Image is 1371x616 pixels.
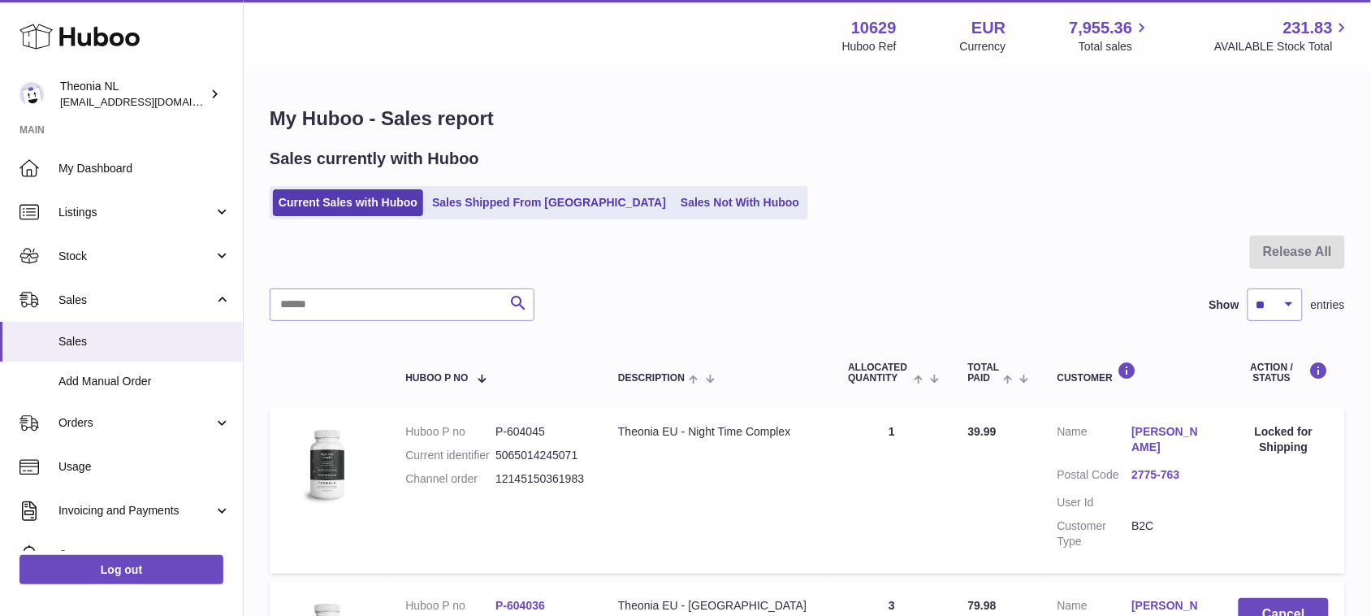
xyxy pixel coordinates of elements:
[58,293,214,308] span: Sales
[58,415,214,431] span: Orders
[968,425,997,438] span: 39.99
[1057,495,1132,510] dt: User Id
[60,79,206,110] div: Theonia NL
[1079,39,1151,54] span: Total sales
[1070,17,1152,54] a: 7,955.36 Total sales
[1132,424,1207,455] a: [PERSON_NAME]
[495,424,586,440] dd: P-604045
[273,189,423,216] a: Current Sales with Huboo
[848,362,910,384] span: ALLOCATED Quantity
[618,373,685,384] span: Description
[1057,518,1132,549] dt: Customer Type
[58,503,214,518] span: Invoicing and Payments
[405,471,495,487] dt: Channel order
[19,555,223,584] a: Log out
[1214,39,1352,54] span: AVAILABLE Stock Total
[60,95,239,108] span: [EMAIL_ADDRESS][DOMAIN_NAME]
[1057,362,1206,384] div: Customer
[405,424,495,440] dt: Huboo P no
[832,408,951,573] td: 1
[58,459,231,475] span: Usage
[58,374,231,389] span: Add Manual Order
[1283,17,1333,39] span: 231.83
[495,448,586,463] dd: 5065014245071
[58,249,214,264] span: Stock
[270,106,1345,132] h1: My Huboo - Sales report
[960,39,1006,54] div: Currency
[618,424,815,440] div: Theonia EU - Night Time Complex
[19,82,44,106] img: info@wholesomegoods.eu
[286,424,367,505] img: 106291725893109.jpg
[851,17,897,39] strong: 10629
[1214,17,1352,54] a: 231.83 AVAILABLE Stock Total
[968,599,997,612] span: 79.98
[270,148,479,170] h2: Sales currently with Huboo
[1239,424,1329,455] div: Locked for Shipping
[842,39,897,54] div: Huboo Ref
[495,471,586,487] dd: 12145150361983
[58,547,231,562] span: Cases
[58,334,231,349] span: Sales
[405,448,495,463] dt: Current identifier
[1057,467,1132,487] dt: Postal Code
[1239,362,1329,384] div: Action / Status
[405,373,468,384] span: Huboo P no
[1132,467,1207,483] a: 2775-763
[1209,297,1239,313] label: Show
[1070,17,1133,39] span: 7,955.36
[675,189,805,216] a: Sales Not With Huboo
[1057,424,1132,459] dt: Name
[58,205,214,220] span: Listings
[618,598,815,614] div: Theonia EU - [GEOGRAPHIC_DATA]
[426,189,672,216] a: Sales Shipped From [GEOGRAPHIC_DATA]
[971,17,1006,39] strong: EUR
[495,599,545,612] a: P-604036
[1132,518,1207,549] dd: B2C
[58,161,231,176] span: My Dashboard
[1311,297,1345,313] span: entries
[405,598,495,614] dt: Huboo P no
[968,362,1000,384] span: Total paid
